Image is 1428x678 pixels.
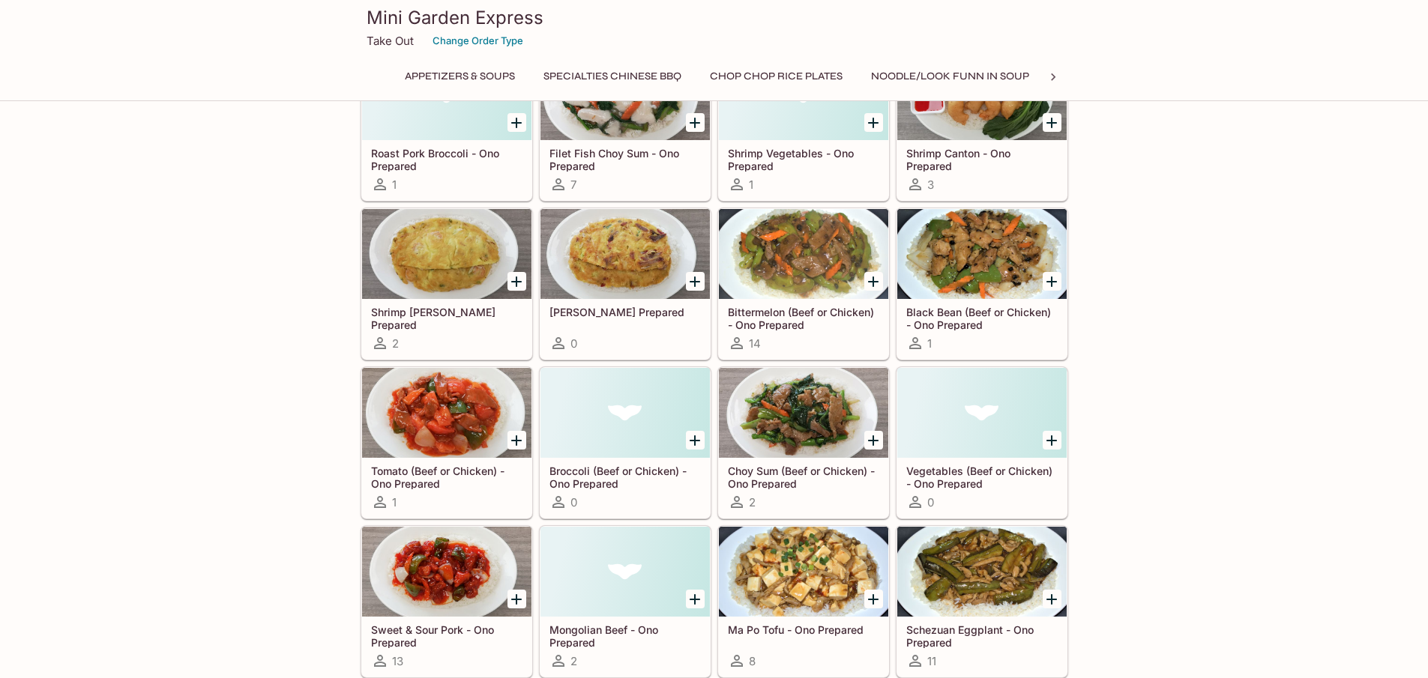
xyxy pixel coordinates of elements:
[392,654,403,668] span: 13
[540,368,710,458] div: Broccoli (Beef or Chicken) - Ono Prepared
[507,272,526,291] button: Add Shrimp Fu Yung - Ono Prepared
[927,654,936,668] span: 11
[371,306,522,330] h5: Shrimp [PERSON_NAME] Prepared
[906,147,1058,172] h5: Shrimp Canton - Ono Prepared
[728,464,879,489] h5: Choy Sum (Beef or Chicken) - Ono Prepared
[361,208,532,360] a: Shrimp [PERSON_NAME] Prepared2
[686,431,705,450] button: Add Broccoli (Beef or Chicken) - Ono Prepared
[718,526,889,677] a: Ma Po Tofu - Ono Prepared8
[426,29,530,52] button: Change Order Type
[540,367,711,518] a: Broccoli (Beef or Chicken) - Ono Prepared0
[570,178,576,192] span: 7
[362,368,531,458] div: Tomato (Beef or Chicken) - Ono Prepared
[392,178,397,192] span: 1
[897,208,1067,360] a: Black Bean (Beef or Chicken) - Ono Prepared1
[897,526,1067,677] a: Schezuan Eggplant - Ono Prepared11
[549,623,701,648] h5: Mongolian Beef - Ono Prepared
[719,527,888,617] div: Ma Po Tofu - Ono Prepared
[702,66,851,87] button: Chop Chop Rice Plates
[549,147,701,172] h5: Filet Fish Choy Sum - Ono Prepared
[897,49,1067,201] a: Shrimp Canton - Ono Prepared3
[1043,272,1061,291] button: Add Black Bean (Beef or Chicken) - Ono Prepared
[361,49,532,201] a: Roast Pork Broccoli - Ono Prepared1
[749,654,756,668] span: 8
[1043,113,1061,132] button: Add Shrimp Canton - Ono Prepared
[749,178,753,192] span: 1
[540,208,711,360] a: [PERSON_NAME] Prepared0
[927,495,934,509] span: 0
[728,306,879,330] h5: Bittermelon (Beef or Chicken) - Ono Prepared
[897,368,1067,458] div: Vegetables (Beef or Chicken) - Ono Prepared
[864,113,883,132] button: Add Shrimp Vegetables - Ono Prepared
[361,367,532,518] a: Tomato (Beef or Chicken) - Ono Prepared1
[897,367,1067,518] a: Vegetables (Beef or Chicken) - Ono Prepared0
[570,495,577,509] span: 0
[507,431,526,450] button: Add Tomato (Beef or Chicken) - Ono Prepared
[906,623,1058,648] h5: Schezuan Eggplant - Ono Prepared
[507,590,526,608] button: Add Sweet & Sour Pork - Ono Prepared
[719,209,888,299] div: Bittermelon (Beef or Chicken) - Ono Prepared
[540,49,711,201] a: Filet Fish Choy Sum - Ono Prepared7
[507,113,526,132] button: Add Roast Pork Broccoli - Ono Prepared
[906,464,1058,489] h5: Vegetables (Beef or Chicken) - Ono Prepared
[570,336,577,351] span: 0
[864,272,883,291] button: Add Bittermelon (Beef or Chicken) - Ono Prepared
[718,208,889,360] a: Bittermelon (Beef or Chicken) - Ono Prepared14
[719,368,888,458] div: Choy Sum (Beef or Chicken) - Ono Prepared
[362,209,531,299] div: Shrimp Fu Yung - Ono Prepared
[686,272,705,291] button: Add Char Siu Fu Yung - Ono Prepared
[540,209,710,299] div: Char Siu Fu Yung - Ono Prepared
[371,623,522,648] h5: Sweet & Sour Pork - Ono Prepared
[897,527,1067,617] div: Schezuan Eggplant - Ono Prepared
[367,6,1062,29] h3: Mini Garden Express
[864,590,883,608] button: Add Ma Po Tofu - Ono Prepared
[392,336,399,351] span: 2
[361,526,532,677] a: Sweet & Sour Pork - Ono Prepared13
[927,178,934,192] span: 3
[749,336,761,351] span: 14
[535,66,690,87] button: Specialties Chinese BBQ
[362,527,531,617] div: Sweet & Sour Pork - Ono Prepared
[397,66,523,87] button: Appetizers & Soups
[540,527,710,617] div: Mongolian Beef - Ono Prepared
[718,367,889,518] a: Choy Sum (Beef or Chicken) - Ono Prepared2
[392,495,397,509] span: 1
[1043,590,1061,608] button: Add Schezuan Eggplant - Ono Prepared
[570,654,577,668] span: 2
[718,49,889,201] a: Shrimp Vegetables - Ono Prepared1
[897,209,1067,299] div: Black Bean (Beef or Chicken) - Ono Prepared
[728,147,879,172] h5: Shrimp Vegetables - Ono Prepared
[371,147,522,172] h5: Roast Pork Broccoli - Ono Prepared
[749,495,756,509] span: 2
[863,66,1037,87] button: Noodle/Look Funn in Soup
[549,306,701,318] h5: [PERSON_NAME] Prepared
[906,306,1058,330] h5: Black Bean (Beef or Chicken) - Ono Prepared
[367,34,414,48] p: Take Out
[371,464,522,489] h5: Tomato (Beef or Chicken) - Ono Prepared
[927,336,932,351] span: 1
[540,526,711,677] a: Mongolian Beef - Ono Prepared2
[864,431,883,450] button: Add Choy Sum (Beef or Chicken) - Ono Prepared
[728,623,879,636] h5: Ma Po Tofu - Ono Prepared
[1043,431,1061,450] button: Add Vegetables (Beef or Chicken) - Ono Prepared
[686,590,705,608] button: Add Mongolian Beef - Ono Prepared
[549,464,701,489] h5: Broccoli (Beef or Chicken) - Ono Prepared
[686,113,705,132] button: Add Filet Fish Choy Sum - Ono Prepared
